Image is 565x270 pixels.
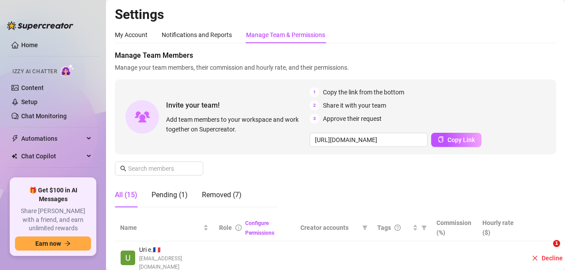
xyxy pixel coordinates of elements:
span: filter [360,221,369,234]
a: Configure Permissions [245,220,274,236]
div: Pending (1) [152,190,188,200]
th: Name [115,214,214,241]
span: 🎁 Get $100 in AI Messages [15,186,91,203]
span: copy [438,136,444,142]
span: close [532,255,538,261]
span: 1 [553,240,560,247]
div: Notifications and Reports [162,30,232,40]
span: search [120,165,126,172]
span: Role [219,224,232,231]
span: Chat Copilot [21,149,84,163]
button: Earn nowarrow-right [15,236,91,251]
span: Name [120,223,201,232]
span: thunderbolt [11,135,19,142]
img: AI Chatter [61,64,74,77]
a: Chat Monitoring [21,112,67,120]
th: Commission (%) [431,214,477,241]
span: 2 [310,101,319,110]
div: Removed (7) [202,190,242,200]
span: question-circle [394,225,401,231]
span: Copy Link [447,136,475,143]
span: Manage Team Members [115,50,556,61]
img: Uri el [121,251,135,265]
span: Izzy AI Chatter [12,67,57,76]
h2: Settings [115,6,556,23]
span: Automations [21,131,84,146]
a: Setup [21,98,38,105]
div: Manage Team & Permissions [246,30,325,40]
span: Approve their request [323,114,382,124]
div: My Account [115,30,148,40]
span: Manage your team members, their commission and hourly rate, and their permissions. [115,63,556,72]
span: Tags [377,223,391,232]
span: filter [362,225,368,230]
span: 3 [310,114,319,124]
span: Copy the link from the bottom [323,87,404,97]
span: Creator accounts [300,223,359,232]
span: Add team members to your workspace and work together on Supercreator. [166,115,306,134]
span: 1 [310,87,319,97]
button: Copy Link [431,133,482,147]
span: Share it with your team [323,101,386,110]
input: Search members [128,164,191,173]
span: arrow-right [64,240,71,247]
div: All (15) [115,190,137,200]
span: Earn now [35,240,61,247]
a: Home [21,41,38,49]
span: filter [421,225,427,230]
span: Uri e. 🇫🇷 [139,245,209,255]
span: Invite your team! [166,100,310,111]
img: logo-BBDzfeDw.svg [7,21,73,30]
span: filter [420,221,428,234]
iframe: Intercom live chat [535,240,556,261]
span: Share [PERSON_NAME] with a friend, and earn unlimited rewards [15,207,91,233]
a: Content [21,84,44,91]
span: info-circle [235,225,242,231]
img: Chat Copilot [11,153,17,159]
th: Hourly rate ($) [477,214,523,241]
